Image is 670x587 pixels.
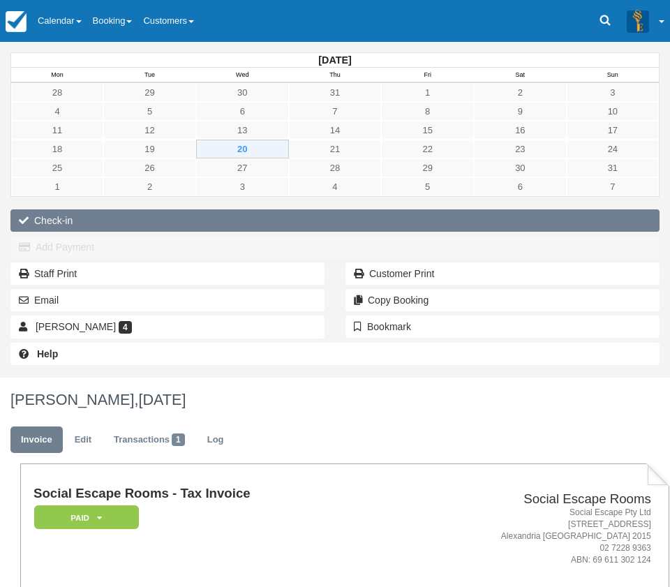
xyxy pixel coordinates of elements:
[345,289,660,311] button: Copy Booking
[196,140,289,158] a: 20
[196,68,289,83] th: Wed
[474,68,567,83] th: Sat
[103,140,196,158] a: 19
[196,158,289,177] a: 27
[289,177,382,196] a: 4
[567,83,659,102] a: 3
[11,102,103,121] a: 4
[103,158,196,177] a: 26
[6,11,27,32] img: checkfront-main-nav-mini-logo.png
[103,121,196,140] a: 12
[11,121,103,140] a: 11
[567,102,659,121] a: 10
[10,209,660,232] button: Check-in
[474,83,567,102] a: 2
[345,262,660,285] a: Customer Print
[289,83,382,102] a: 31
[567,121,659,140] a: 17
[419,492,651,507] h2: Social Escape Rooms
[103,68,196,83] th: Tue
[196,177,289,196] a: 3
[345,315,660,338] button: Bookmark
[10,289,325,311] button: Email
[474,102,567,121] a: 9
[381,140,474,158] a: 22
[197,426,234,454] a: Log
[474,177,567,196] a: 6
[10,392,660,408] h1: [PERSON_NAME],
[64,426,102,454] a: Edit
[34,505,139,530] em: Paid
[289,140,382,158] a: 21
[11,83,103,102] a: 28
[289,102,382,121] a: 7
[474,140,567,158] a: 23
[10,262,325,285] a: Staff Print
[33,486,414,501] h1: Social Escape Rooms - Tax Invoice
[10,343,660,365] a: Help
[381,83,474,102] a: 1
[11,158,103,177] a: 25
[289,121,382,140] a: 14
[419,507,651,567] address: Social Escape Pty Ltd [STREET_ADDRESS] Alexandria [GEOGRAPHIC_DATA] 2015 02 7228 9363 ABN: 69 611...
[103,102,196,121] a: 5
[10,236,660,258] button: Add Payment
[119,321,132,334] span: 4
[627,10,649,32] img: A3
[567,68,660,83] th: Sun
[318,54,351,66] strong: [DATE]
[10,426,63,454] a: Invoice
[567,140,659,158] a: 24
[37,348,58,359] b: Help
[10,315,325,338] a: [PERSON_NAME] 4
[196,83,289,102] a: 30
[103,177,196,196] a: 2
[567,158,659,177] a: 31
[474,158,567,177] a: 30
[172,433,185,446] span: 1
[381,102,474,121] a: 8
[567,177,659,196] a: 7
[196,121,289,140] a: 13
[11,177,103,196] a: 1
[196,102,289,121] a: 6
[103,83,196,102] a: 29
[289,68,382,83] th: Thu
[474,121,567,140] a: 16
[381,158,474,177] a: 29
[138,391,186,408] span: [DATE]
[11,140,103,158] a: 18
[381,177,474,196] a: 5
[11,68,104,83] th: Mon
[289,158,382,177] a: 28
[381,121,474,140] a: 15
[381,68,474,83] th: Fri
[36,321,116,332] span: [PERSON_NAME]
[103,426,195,454] a: Transactions1
[33,505,134,530] a: Paid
